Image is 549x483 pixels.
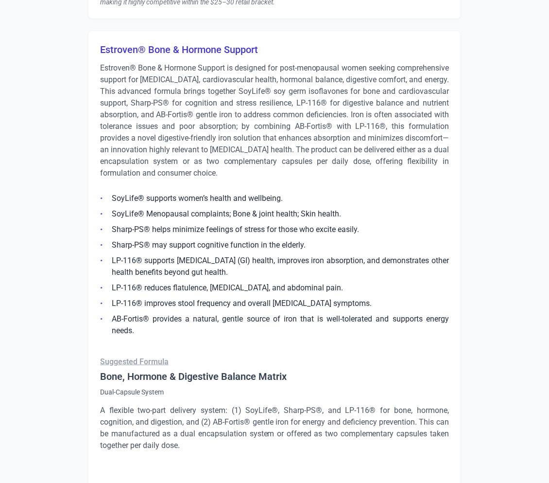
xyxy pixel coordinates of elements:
[100,282,449,294] li: LP-116® reduces flatulence, [MEDICAL_DATA], and abdominal pain.
[100,208,449,220] li: SoyLife® Menopausal complaints; Bone & joint health; Skin health.
[100,298,449,309] li: LP-116® improves stool frequency and overall [MEDICAL_DATA] symptoms.
[100,193,449,204] li: SoyLife® supports women’s health and wellbeing.
[100,387,449,397] p: Dual-Capsule System
[100,43,449,56] h3: Estroven® Bone & Hormone Support
[100,224,449,235] li: Sharp-PS® helps minimize feelings of stress for those who excite easily.
[100,405,449,451] p: A flexible two-part delivery system: (1) SoyLife®, Sharp-PS®, and LP-116® for bone, hormone, cogn...
[100,255,449,278] li: LP-116® supports [MEDICAL_DATA] (GI) health, improves iron absorption, and demonstrates other hea...
[100,370,449,383] h4: Bone, Hormone & Digestive Balance Matrix
[100,239,449,251] li: Sharp-PS® may support cognitive function in the elderly.
[100,313,449,337] li: AB-Fortis® provides a natural, gentle source of iron that is well-tolerated and supports energy n...
[100,356,449,368] p: Suggested Formula
[100,62,449,179] p: Estroven® Bone & Hormone Support is designed for post-menopausal women seeking comprehensive supp...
